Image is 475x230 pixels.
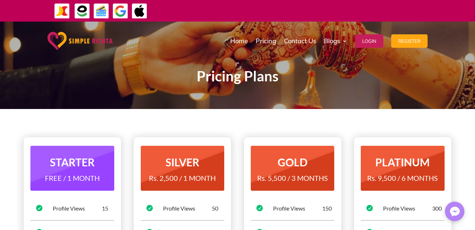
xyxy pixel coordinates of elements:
div: Profile Views [273,205,322,212]
img: JazzCash-icon [54,3,70,19]
button: Register [391,34,428,48]
div: Profile Views [53,205,102,212]
a: Home [230,23,248,59]
button: Login [355,34,383,48]
strong: PLATINUM [375,156,430,168]
span:  [146,205,153,211]
img: Credit Cards [93,3,109,19]
span: FREE / 1 MONTH [45,174,100,182]
strong: SILVER [166,156,199,168]
div: Profile Views [163,205,212,212]
div: Profile Views [383,205,432,212]
span:  [256,205,263,211]
img: EasyPaisa-icon [74,3,90,19]
strong: جاز کیش [330,4,345,17]
a: Pricing [256,23,276,59]
img: Messenger [448,205,462,219]
p: Pricing Plans [47,72,427,81]
span: Rs. 5,500 / 3 MONTHS [257,174,328,182]
a: Login [355,23,383,59]
span: Rs. 9,500 / 6 MONTHS [367,174,438,182]
span:  [36,205,42,211]
a: Register [391,23,428,59]
span:  [366,205,373,211]
a: Contact Us [284,23,316,59]
strong: GOLD [278,156,307,168]
a: Blogs [324,23,347,59]
strong: STARTER [50,156,95,168]
strong: ایزی پیسہ [313,4,328,17]
img: ApplePay-icon [132,3,147,19]
span: Rs. 2,500 / 1 MONTH [149,174,216,182]
img: GooglePay-icon [112,3,128,19]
